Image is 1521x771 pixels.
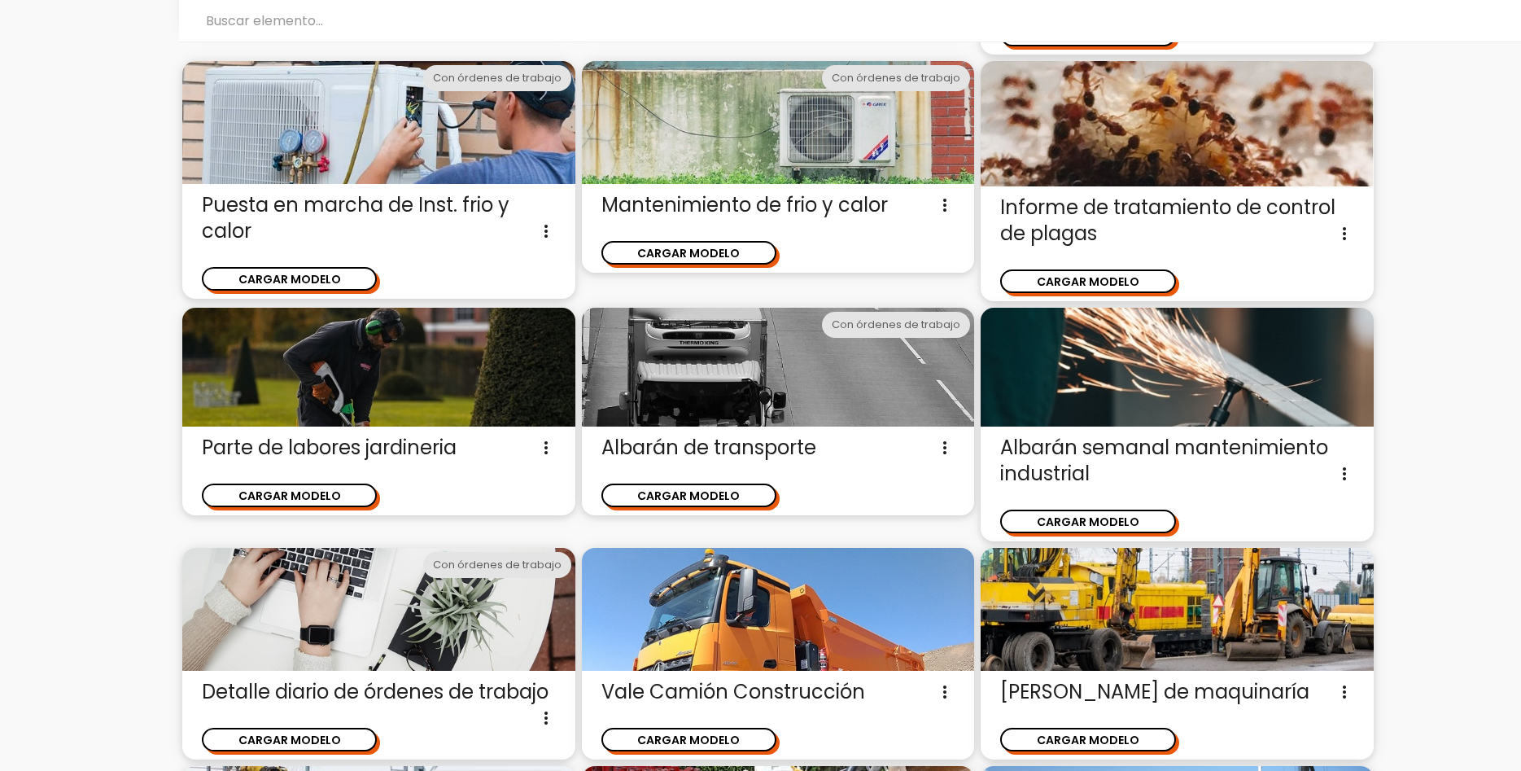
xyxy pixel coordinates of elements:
[601,241,776,265] button: CARGAR MODELO
[536,705,556,731] i: more_vert
[1335,221,1354,247] i: more_vert
[182,61,575,184] img: puestaenmarchaaire.jpg
[1000,728,1175,751] button: CARGAR MODELO
[582,61,975,184] img: aire-acondicionado.jpg
[601,192,955,218] span: Mantenimiento de frio y calor
[202,484,377,507] button: CARGAR MODELO
[822,312,970,338] div: Con órdenes de trabajo
[822,65,970,91] div: Con órdenes de trabajo
[182,548,575,671] img: modelo-itcons.jpg
[981,61,1374,186] img: controldeplagas.jpg
[935,679,955,705] i: more_vert
[601,679,955,705] span: Vale Camión Construcción
[182,308,575,427] img: jardineria.jpg
[423,65,571,91] div: Con órdenes de trabajo
[1335,461,1354,487] i: more_vert
[202,679,556,705] span: Detalle diario de órdenes de trabajo
[536,435,556,461] i: more_vert
[202,728,377,751] button: CARGAR MODELO
[202,435,556,461] span: Parte de labores jardineria
[935,435,955,461] i: more_vert
[1000,195,1354,247] span: Informe de tratamiento de control de plagas
[1000,269,1175,293] button: CARGAR MODELO
[582,308,975,427] img: albaran-de-transporte.png
[981,548,1374,671] img: alquiler_maquinaria_construccion.jpg
[1000,510,1175,533] button: CARGAR MODELO
[202,267,377,291] button: CARGAR MODELO
[582,548,975,671] img: camion.jpg
[1000,679,1354,705] span: [PERSON_NAME] de maquinaría
[935,192,955,218] i: more_vert
[601,435,955,461] span: Albarán de transporte
[1335,679,1354,705] i: more_vert
[423,552,571,578] div: Con órdenes de trabajo
[601,484,776,507] button: CARGAR MODELO
[601,728,776,751] button: CARGAR MODELO
[1000,435,1354,487] span: Albarán semanal mantenimiento industrial
[536,218,556,244] i: more_vert
[202,192,556,244] span: Puesta en marcha de Inst. frio y calor
[981,308,1374,427] img: mantenimeinto-industrial.jpg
